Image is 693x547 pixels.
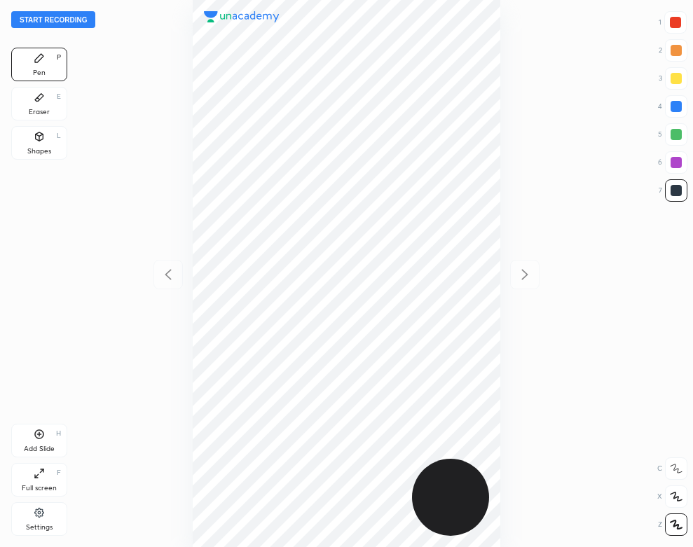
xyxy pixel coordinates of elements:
img: logo.38c385cc.svg [204,11,280,22]
div: 2 [659,39,687,62]
div: Eraser [29,109,50,116]
div: 3 [659,67,687,90]
div: L [57,132,61,139]
div: 1 [659,11,687,34]
div: Full screen [22,485,57,492]
div: E [57,93,61,100]
div: Add Slide [24,445,55,452]
div: 7 [659,179,687,202]
div: Z [658,513,687,536]
div: F [57,469,61,476]
div: Settings [26,524,53,531]
div: X [657,485,687,508]
div: H [56,430,61,437]
div: 6 [658,151,687,174]
button: Start recording [11,11,95,28]
div: 4 [658,95,687,118]
div: C [657,457,687,480]
div: Pen [33,69,46,76]
div: Shapes [27,148,51,155]
div: P [57,54,61,61]
div: 5 [658,123,687,146]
